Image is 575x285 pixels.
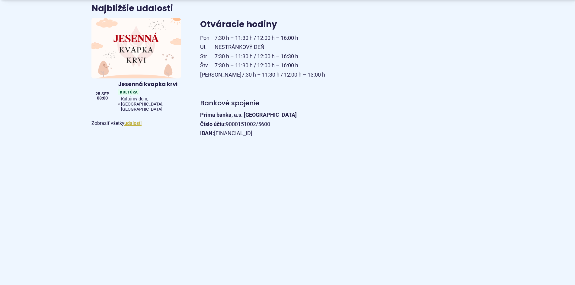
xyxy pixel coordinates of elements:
span: Kultúra [118,89,139,95]
a: Zobraziť všetky udalosti [124,120,142,126]
span: Str [200,52,215,61]
span: Bankové spojenie [200,98,259,108]
h4: Jesenná kvapka krvi [118,81,178,88]
span: Kultúrny dom, [GEOGRAPHIC_DATA], [GEOGRAPHIC_DATA] [121,97,178,112]
strong: Prima banka, a.s. [GEOGRAPHIC_DATA] [200,112,297,118]
span: 25 [95,92,100,96]
span: [PERSON_NAME] [200,70,241,80]
span: Ut [200,43,215,52]
p: 7:30 h – 11:30 h / 12:00 h – 16:00 h NESTRÁNKOVÝ DEŇ 7:30 h – 11:30 h / 12:00 h – 16:30 h 7:30 h ... [200,33,414,80]
h3: Otváracie hodiny [200,20,414,29]
strong: IBAN: [200,130,214,136]
a: Jesenná kvapka krvi KultúraKultúrny dom, [GEOGRAPHIC_DATA], [GEOGRAPHIC_DATA] 25 sep 08:00 [91,18,181,114]
h3: Najbližšie udalosti [91,4,173,13]
p: 9000151002/5600 [FINANCIAL_ID] [200,110,414,138]
span: Štv [200,61,215,70]
strong: Číslo účtu: [200,121,226,127]
span: sep [101,92,109,96]
span: 08:00 [95,96,109,100]
p: Zobraziť všetky [91,119,181,127]
span: Pon [200,33,215,43]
